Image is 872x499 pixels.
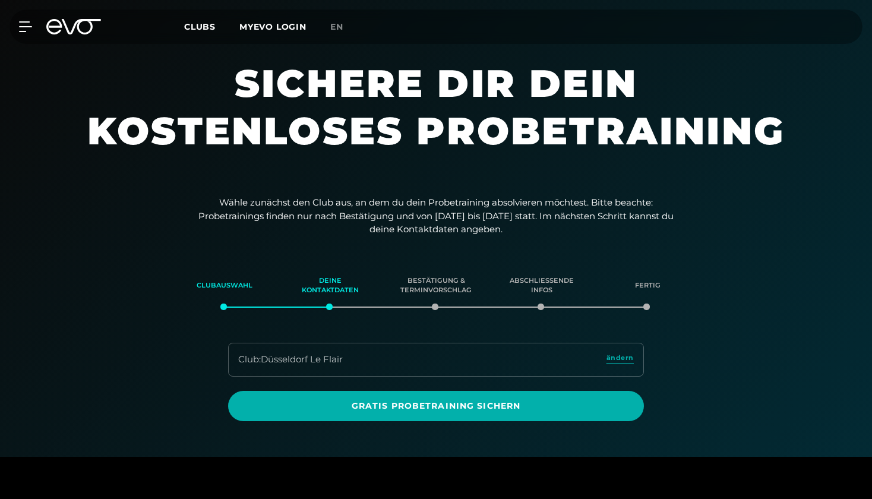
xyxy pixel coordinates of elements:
span: en [330,21,343,32]
a: Gratis Probetraining sichern [228,391,644,421]
div: Clubauswahl [187,270,263,302]
p: Wähle zunächst den Club aus, an dem du dein Probetraining absolvieren möchtest. Bitte beachte: Pr... [198,196,674,236]
div: Club : Düsseldorf Le Flair [238,353,343,367]
span: Gratis Probetraining sichern [257,400,615,412]
h1: Sichere dir dein kostenloses Probetraining [80,59,792,178]
a: en [330,20,358,34]
a: MYEVO LOGIN [239,21,307,32]
div: Fertig [609,270,685,302]
div: Bestätigung & Terminvorschlag [398,270,474,302]
a: Clubs [184,21,239,32]
span: ändern [606,353,634,363]
span: Clubs [184,21,216,32]
a: ändern [606,353,634,367]
div: Abschließende Infos [504,270,580,302]
div: Deine Kontaktdaten [292,270,368,302]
